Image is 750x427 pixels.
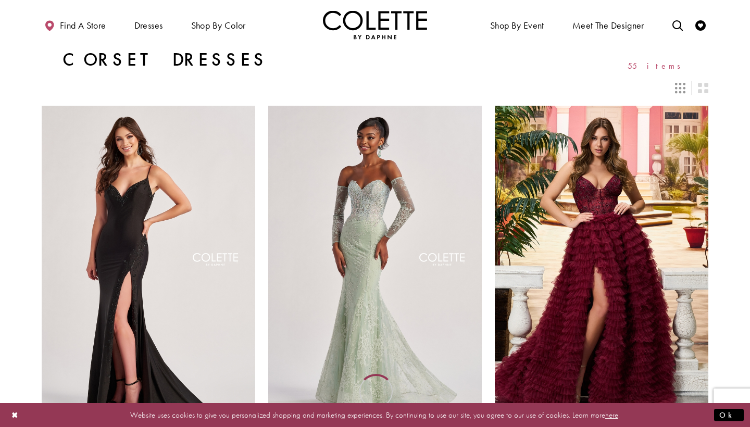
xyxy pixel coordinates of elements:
a: Visit Colette by Daphne Style No. CL8485 Page [42,106,255,416]
span: Switch layout to 3 columns [675,83,685,93]
a: Toggle search [670,10,685,39]
a: Visit Home Page [323,10,427,39]
span: Shop By Event [490,20,544,31]
span: Switch layout to 2 columns [698,83,708,93]
a: Meet the designer [570,10,647,39]
a: Find a store [42,10,108,39]
img: Colette by Daphne [323,10,427,39]
span: Dresses [134,20,163,31]
span: Find a store [60,20,106,31]
span: Shop by color [189,10,248,39]
span: Shop by color [191,20,246,31]
span: Shop By Event [488,10,547,39]
a: Visit Colette by Daphne Style No. CL8415 Page [268,106,482,416]
a: Visit Colette by Daphne Style No. CL8330 Page [495,106,708,416]
a: here [605,409,618,420]
div: Layout Controls [35,77,715,99]
h1: Corset Dresses [63,49,268,70]
span: Meet the designer [572,20,644,31]
button: Submit Dialog [714,408,744,421]
p: Website uses cookies to give you personalized shopping and marketing experiences. By continuing t... [75,408,675,422]
span: 55 items [628,61,687,70]
span: Dresses [132,10,166,39]
a: Check Wishlist [693,10,708,39]
button: Close Dialog [6,406,24,424]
